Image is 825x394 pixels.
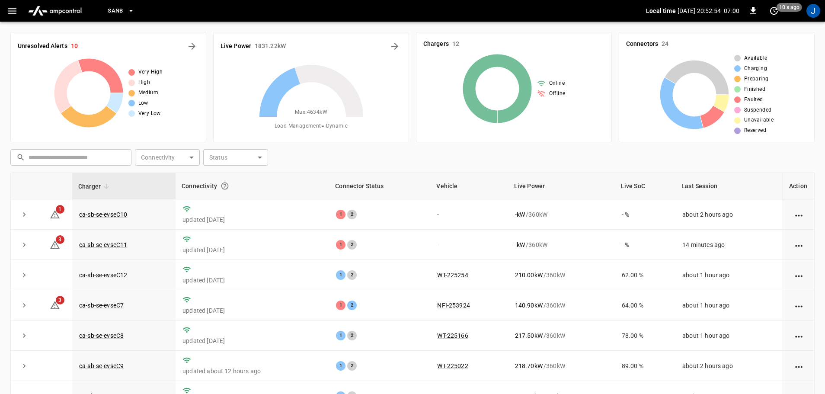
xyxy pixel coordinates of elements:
div: 1 [336,301,345,310]
div: 1 [336,210,345,219]
p: Local time [646,6,676,15]
th: Action [783,173,814,199]
a: ca-sb-se-evseC7 [79,302,124,309]
td: 89.00 % [615,351,675,381]
div: 1 [336,331,345,340]
td: 14 minutes ago [675,230,783,260]
th: Live SoC [615,173,675,199]
span: Low [138,99,148,108]
div: Connectivity [182,178,323,194]
h6: 10 [71,42,78,51]
th: Last Session [675,173,783,199]
span: Faulted [744,96,763,104]
div: 2 [347,301,357,310]
div: 2 [347,361,357,371]
span: 10 s ago [777,3,802,12]
a: WT-225254 [437,272,468,279]
div: 2 [347,331,357,340]
button: expand row [18,208,31,221]
a: WT-225166 [437,332,468,339]
button: expand row [18,269,31,282]
p: updated [DATE] [182,215,322,224]
td: about 1 hour ago [675,260,783,290]
a: 3 [50,240,60,247]
button: Energy Overview [388,39,402,53]
span: Charging [744,64,767,73]
a: ca-sb-se-evseC11 [79,241,127,248]
td: 64.00 % [615,290,675,320]
span: SanB [108,6,123,16]
h6: Connectors [626,39,658,49]
span: High [138,78,150,87]
div: profile-icon [806,4,820,18]
p: updated [DATE] [182,276,322,285]
button: SanB [104,3,138,19]
div: action cell options [793,240,804,249]
span: Offline [549,90,566,98]
td: 62.00 % [615,260,675,290]
span: Suspended [744,106,772,115]
span: Unavailable [744,116,774,125]
span: 3 [56,235,64,244]
td: - % [615,199,675,230]
span: Load Management = Dynamic [275,122,348,131]
a: 3 [50,301,60,308]
td: about 2 hours ago [675,199,783,230]
button: All Alerts [185,39,199,53]
a: ca-sb-se-evseC10 [79,211,127,218]
div: action cell options [793,301,804,310]
h6: Live Power [221,42,251,51]
div: action cell options [793,210,804,219]
div: 1 [336,361,345,371]
p: updated about 12 hours ago [182,367,322,375]
div: 2 [347,270,357,280]
a: ca-sb-se-evseC9 [79,362,124,369]
a: NFI-253924 [437,302,470,309]
div: 2 [347,210,357,219]
td: - % [615,230,675,260]
h6: 1831.22 kW [255,42,286,51]
button: Connection between the charger and our software. [217,178,233,194]
th: Vehicle [430,173,508,199]
span: Available [744,54,767,63]
span: Very High [138,68,163,77]
div: / 360 kW [515,301,608,310]
p: 218.70 kW [515,362,543,370]
button: expand row [18,329,31,342]
p: - kW [515,240,525,249]
div: / 360 kW [515,271,608,279]
td: about 1 hour ago [675,320,783,351]
button: expand row [18,359,31,372]
span: Reserved [744,126,766,135]
img: ampcontrol.io logo [25,3,85,19]
span: Very Low [138,109,161,118]
span: Finished [744,85,765,94]
span: 1 [56,205,64,214]
p: 217.50 kW [515,331,543,340]
p: [DATE] 20:52:54 -07:00 [678,6,739,15]
div: action cell options [793,331,804,340]
span: Online [549,79,565,88]
p: updated [DATE] [182,246,322,254]
div: / 360 kW [515,362,608,370]
span: Medium [138,89,158,97]
span: 3 [56,296,64,304]
div: / 360 kW [515,331,608,340]
th: Live Power [508,173,615,199]
td: about 1 hour ago [675,290,783,320]
a: ca-sb-se-evseC12 [79,272,127,279]
td: about 2 hours ago [675,351,783,381]
h6: 12 [452,39,459,49]
td: - [430,199,508,230]
a: WT-225022 [437,362,468,369]
p: 210.00 kW [515,271,543,279]
p: 140.90 kW [515,301,543,310]
a: ca-sb-se-evseC8 [79,332,124,339]
h6: Unresolved Alerts [18,42,67,51]
div: 2 [347,240,357,250]
div: action cell options [793,362,804,370]
div: 1 [336,240,345,250]
a: 1 [50,210,60,217]
div: / 360 kW [515,210,608,219]
td: - [430,230,508,260]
